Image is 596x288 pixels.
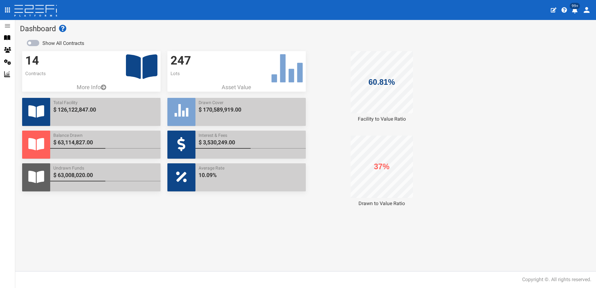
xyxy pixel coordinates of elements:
h3: 247 [171,54,303,67]
label: Show All Contracts [42,40,84,47]
span: Drawn Cover [199,99,303,106]
div: Facility to Value Ratio [313,116,451,123]
p: Contracts [25,70,157,77]
span: Undrawn Funds [53,165,157,171]
span: $ 126,122,847.00 [53,106,157,114]
p: Lots [171,70,303,77]
div: Copyright ©. All rights reserved. [522,276,591,283]
div: Drawn to Value Ratio [313,200,451,207]
span: 10.09% [199,171,303,179]
span: Average Rate [199,165,303,171]
span: $ 170,589,919.00 [199,106,303,114]
span: $ 63,008,020.00 [53,171,157,179]
span: $ 3,530,249.00 [199,138,303,146]
span: Balance Drawn [53,132,157,138]
h1: Dashboard [20,25,591,33]
span: Total Facility [53,99,157,106]
h3: 14 [25,54,157,67]
span: Interest & Fees [199,132,303,138]
a: More Info [22,83,161,91]
span: $ 63,114,827.00 [53,138,157,146]
p: Asset Value [167,83,306,91]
